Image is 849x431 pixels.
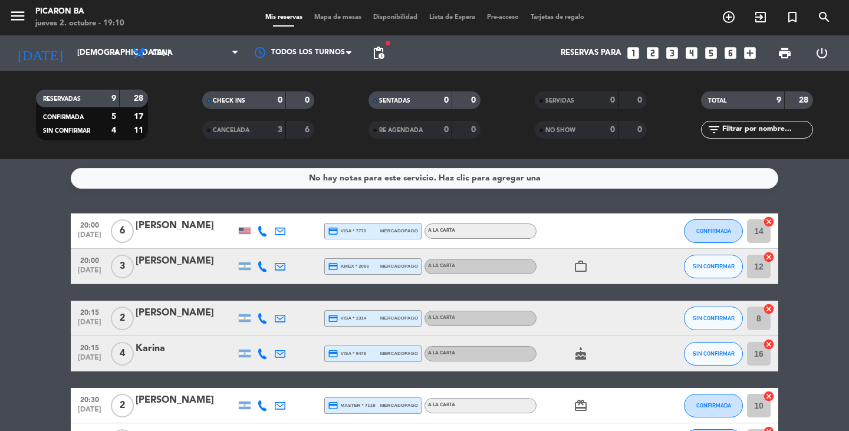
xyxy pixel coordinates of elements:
span: Reservas para [561,48,621,58]
strong: 28 [799,96,811,104]
span: A LA CARTA [428,264,455,268]
i: looks_4 [684,45,699,61]
i: card_giftcard [574,399,588,413]
span: visa * 1314 [328,313,366,324]
strong: 0 [444,96,449,104]
span: visa * 9478 [328,348,366,359]
span: mercadopago [380,402,418,409]
span: CHECK INS [213,98,245,104]
i: menu [9,7,27,25]
span: fiber_manual_record [384,40,391,47]
div: [PERSON_NAME] [136,393,236,408]
span: SIN CONFIRMAR [43,128,90,134]
div: No hay notas para este servicio. Haz clic para agregar una [309,172,541,185]
i: cancel [763,251,775,263]
span: [DATE] [75,267,104,280]
span: 20:30 [75,392,104,406]
strong: 0 [610,96,615,104]
span: mercadopago [380,227,418,235]
span: 6 [111,219,134,243]
strong: 5 [111,113,116,121]
span: SIN CONFIRMAR [693,263,735,269]
i: looks_one [626,45,641,61]
span: Mapa de mesas [308,14,367,21]
span: CANCELADA [213,127,249,133]
div: Picaron BA [35,6,124,18]
i: credit_card [328,313,338,324]
span: A LA CARTA [428,403,455,407]
strong: 17 [134,113,146,121]
span: 3 [111,255,134,278]
i: credit_card [328,400,338,411]
span: mercadopago [380,262,418,270]
span: Tarjetas de regalo [525,14,590,21]
i: cancel [763,303,775,315]
span: Cena [152,49,173,57]
span: SIN CONFIRMAR [693,315,735,321]
span: 4 [111,342,134,366]
span: print [778,46,792,60]
span: amex * 2006 [328,261,369,272]
button: SIN CONFIRMAR [684,307,743,330]
i: filter_list [707,123,721,137]
i: [DATE] [9,40,71,66]
span: mercadopago [380,350,418,357]
i: credit_card [328,261,338,272]
input: Filtrar por nombre... [721,123,812,136]
button: SIN CONFIRMAR [684,342,743,366]
span: SERVIDAS [545,98,574,104]
span: 2 [111,307,134,330]
button: CONFIRMADA [684,219,743,243]
span: NO SHOW [545,127,575,133]
span: mercadopago [380,314,418,322]
span: [DATE] [75,231,104,245]
i: turned_in_not [785,10,799,24]
i: looks_6 [723,45,738,61]
span: Lista de Espera [423,14,481,21]
span: A LA CARTA [428,351,455,356]
i: looks_3 [664,45,680,61]
span: 20:15 [75,305,104,318]
strong: 0 [610,126,615,134]
span: 20:00 [75,218,104,231]
i: power_settings_new [815,46,829,60]
i: cake [574,347,588,361]
div: [PERSON_NAME] [136,254,236,269]
span: SIN CONFIRMAR [693,350,735,357]
strong: 0 [278,96,282,104]
span: master * 7118 [328,400,376,411]
span: visa * 7770 [328,226,366,236]
span: Disponibilidad [367,14,423,21]
strong: 0 [637,126,644,134]
strong: 9 [776,96,781,104]
strong: 3 [278,126,282,134]
strong: 0 [305,96,312,104]
button: SIN CONFIRMAR [684,255,743,278]
i: add_circle_outline [722,10,736,24]
span: RESERVADAS [43,96,81,102]
span: 20:15 [75,340,104,354]
span: A LA CARTA [428,315,455,320]
span: CONFIRMADA [696,402,731,409]
span: TOTAL [708,98,726,104]
strong: 0 [471,96,478,104]
i: cancel [763,338,775,350]
div: [PERSON_NAME] [136,305,236,321]
strong: 28 [134,94,146,103]
i: credit_card [328,226,338,236]
span: RE AGENDADA [379,127,423,133]
button: menu [9,7,27,29]
span: CONFIRMADA [696,228,731,234]
span: Mis reservas [259,14,308,21]
div: jueves 2. octubre - 19:10 [35,18,124,29]
i: arrow_drop_down [110,46,124,60]
i: cancel [763,216,775,228]
strong: 4 [111,126,116,134]
i: search [817,10,831,24]
span: SENTADAS [379,98,410,104]
span: A LA CARTA [428,228,455,233]
i: add_box [742,45,758,61]
strong: 0 [471,126,478,134]
div: LOG OUT [803,35,840,71]
span: 2 [111,394,134,417]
